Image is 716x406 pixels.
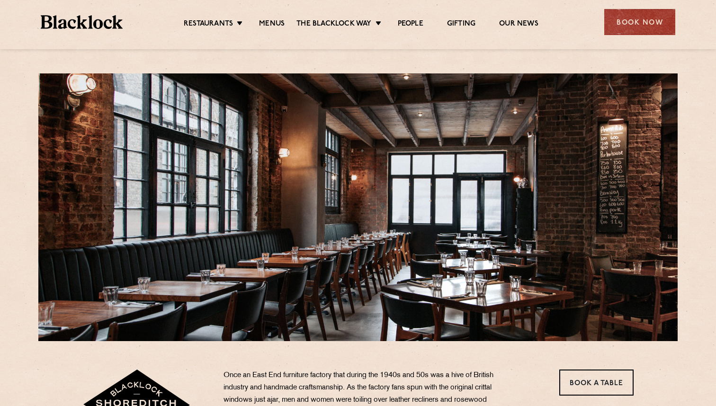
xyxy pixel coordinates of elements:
a: Our News [499,19,538,30]
a: The Blacklock Way [296,19,371,30]
a: Restaurants [184,19,233,30]
img: BL_Textured_Logo-footer-cropped.svg [41,15,123,29]
a: People [398,19,423,30]
a: Gifting [447,19,475,30]
a: Book a Table [559,370,634,396]
div: Book Now [604,9,675,35]
a: Menus [259,19,285,30]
